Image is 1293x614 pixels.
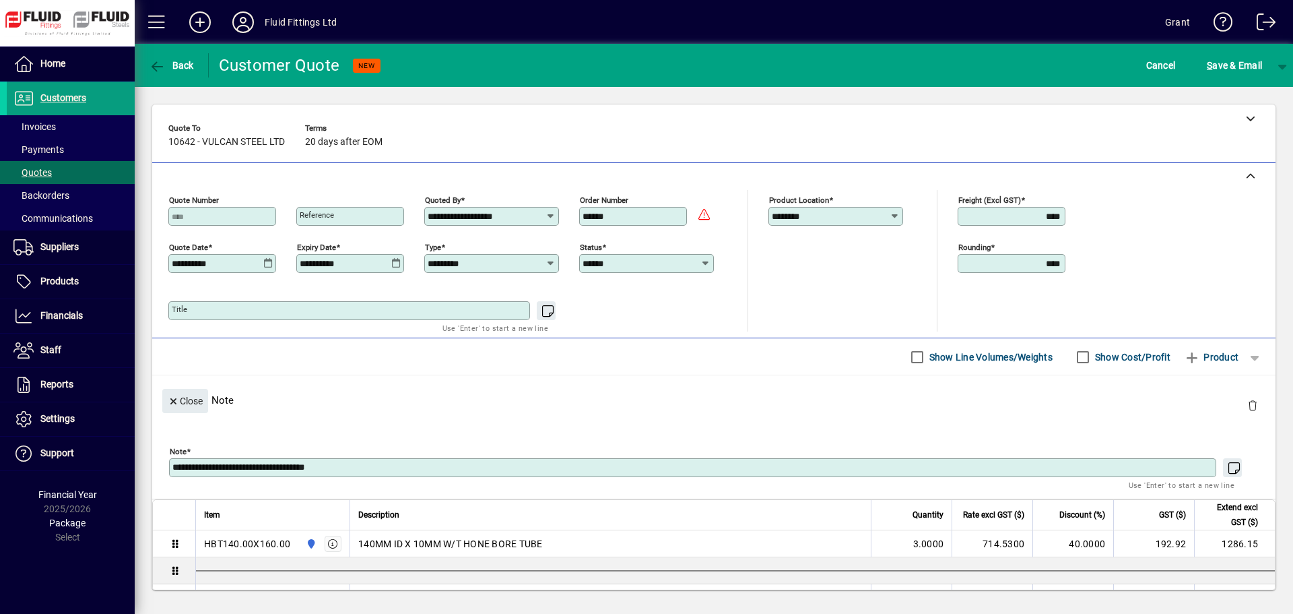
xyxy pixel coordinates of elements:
mat-label: Type [425,243,441,252]
span: Quantity [913,508,943,522]
app-page-header-button: Close [159,394,211,406]
span: Product [1184,346,1238,368]
app-page-header-button: Delete [1236,399,1269,411]
label: Show Cost/Profit [1092,350,1170,364]
a: Backorders [7,184,135,207]
span: GST ($) [1159,508,1186,522]
a: Communications [7,207,135,230]
div: HBT140.00X160.00 [204,537,290,551]
td: 2.25 [1113,584,1194,611]
td: 15.00 [1194,584,1275,611]
a: Support [7,437,135,470]
td: 0.0000 [1032,584,1113,611]
button: Close [162,389,208,413]
mat-hint: Use 'Enter' to start a new line [1129,477,1234,493]
mat-label: Quote number [169,195,219,205]
button: Profile [222,10,265,34]
span: 3.0000 [913,537,944,551]
mat-label: Product location [769,195,829,205]
span: Support [40,448,74,458]
td: 192.92 [1113,530,1194,557]
mat-label: Title [172,305,187,314]
button: Delete [1236,389,1269,421]
span: S [1207,60,1212,71]
td: 1286.15 [1194,530,1275,557]
span: AUCKLAND [302,536,318,551]
a: Knowledge Base [1203,3,1233,47]
button: Back [145,53,197,78]
mat-label: Freight (excl GST) [958,195,1021,205]
span: Rate excl GST ($) [963,508,1024,522]
div: Customer Quote [219,55,340,76]
a: Reports [7,368,135,402]
span: Back [149,60,194,71]
span: Extend excl GST ($) [1203,500,1258,530]
a: Logout [1247,3,1276,47]
span: Close [168,390,203,412]
a: Suppliers [7,231,135,264]
span: Item [204,508,220,522]
span: Suppliers [40,241,79,252]
span: Description [358,508,399,522]
a: Payments [7,138,135,161]
a: Home [7,47,135,81]
a: Invoices [7,115,135,138]
mat-label: Status [580,243,602,252]
a: Products [7,265,135,299]
button: Save & Email [1200,53,1269,78]
mat-label: Expiry date [297,243,336,252]
span: NEW [358,61,375,70]
div: 714.5300 [960,537,1024,551]
span: 20 days after EOM [305,137,383,148]
span: 10642 - VULCAN STEEL LTD [168,137,285,148]
span: Products [40,276,79,286]
td: 40.0000 [1032,530,1113,557]
mat-hint: Use 'Enter' to start a new line [442,320,548,336]
mat-label: Quoted by [425,195,461,205]
button: Product [1177,345,1245,369]
span: Financial Year [38,489,97,500]
button: Cancel [1143,53,1179,78]
span: Invoices [13,121,56,132]
app-page-header-button: Back [135,53,209,78]
button: Add [178,10,222,34]
span: Quotes [13,167,52,178]
span: Settings [40,413,75,424]
label: Show Line Volumes/Weights [927,350,1053,364]
div: Note [152,375,1275,425]
span: Customers [40,92,86,103]
span: Discount (%) [1059,508,1105,522]
mat-label: Rounding [958,243,991,252]
span: ave & Email [1207,55,1262,76]
span: Package [49,518,86,528]
span: 140MM ID X 10MM W/T HONE BORE TUBE [358,537,543,551]
span: Cancel [1146,55,1176,76]
div: Fluid Fittings Ltd [265,11,337,33]
a: Quotes [7,161,135,184]
mat-label: Reference [300,210,334,220]
span: Home [40,58,65,69]
mat-label: Quote date [169,243,208,252]
span: Reports [40,379,73,390]
mat-label: Order number [580,195,628,205]
span: Staff [40,344,61,355]
span: Financials [40,310,83,321]
span: Communications [13,213,93,224]
span: Backorders [13,190,69,201]
a: Staff [7,334,135,367]
mat-label: Note [170,447,187,456]
a: Financials [7,299,135,333]
span: Payments [13,144,64,155]
div: Grant [1165,11,1190,33]
a: Settings [7,402,135,436]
